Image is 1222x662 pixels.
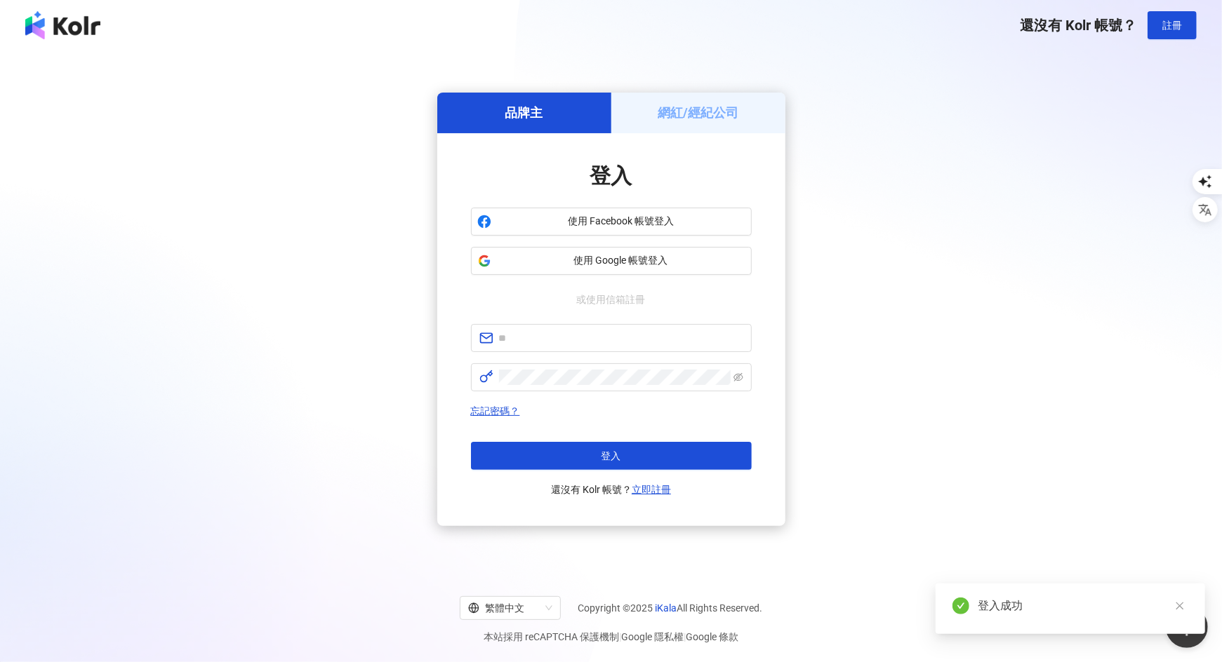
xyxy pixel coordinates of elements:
[619,631,621,642] span: |
[733,372,743,382] span: eye-invisible
[1175,601,1185,611] span: close
[471,247,752,275] button: 使用 Google 帳號登入
[551,481,671,498] span: 還沒有 Kolr 帳號？
[567,292,656,307] span: 或使用信箱註冊
[1162,20,1182,31] span: 註冊
[25,11,100,39] img: logo
[978,597,1188,614] div: 登入成功
[505,104,543,121] h5: 品牌主
[471,442,752,470] button: 登入
[632,484,671,495] a: 立即註冊
[497,215,745,229] span: 使用 Facebook 帳號登入
[471,405,520,417] a: 忘記密碼？
[1148,11,1197,39] button: 註冊
[468,597,540,619] div: 繁體中文
[684,631,686,642] span: |
[602,450,621,461] span: 登入
[1020,17,1136,34] span: 還沒有 Kolr 帳號？
[590,163,632,188] span: 登入
[655,602,677,614] a: iKala
[484,628,738,645] span: 本站採用 reCAPTCHA 保護機制
[471,208,752,236] button: 使用 Facebook 帳號登入
[952,597,969,614] span: check-circle
[658,104,738,121] h5: 網紅/經紀公司
[578,600,762,616] span: Copyright © 2025 All Rights Reserved.
[497,254,745,268] span: 使用 Google 帳號登入
[686,631,738,642] a: Google 條款
[621,631,684,642] a: Google 隱私權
